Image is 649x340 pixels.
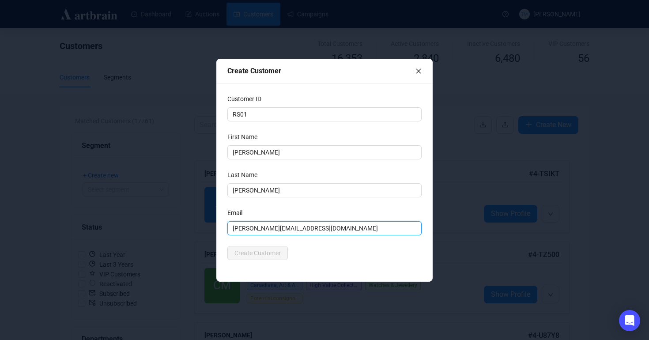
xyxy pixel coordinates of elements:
label: Last Name [227,170,263,180]
label: Email [227,208,248,218]
input: Email Address [227,221,422,235]
label: Customer ID [227,94,267,104]
input: First Name [227,145,422,159]
label: First Name [227,132,263,142]
input: External ID [227,107,422,121]
span: close [415,68,422,74]
div: Open Intercom Messenger [619,310,640,331]
button: Create Customer [227,246,288,260]
input: Last Name [227,183,422,197]
div: Create Customer [227,65,415,76]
